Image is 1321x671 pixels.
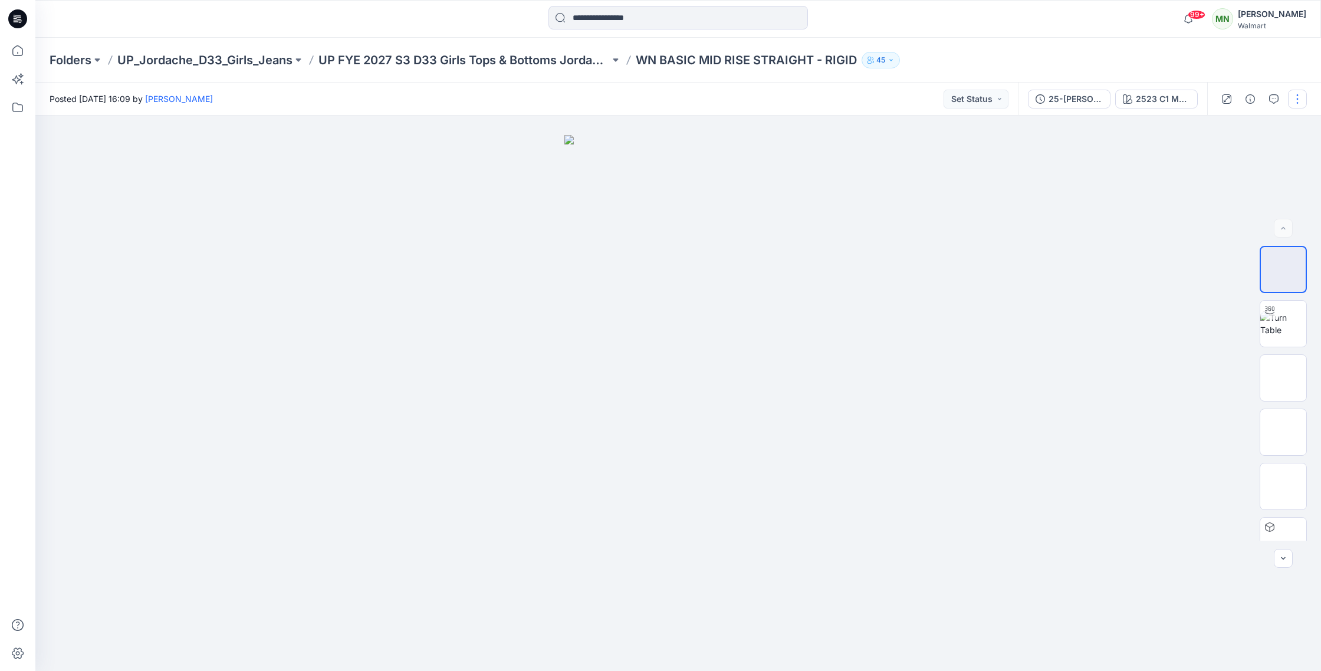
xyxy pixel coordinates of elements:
[318,52,610,68] a: UP FYE 2027 S3 D33 Girls Tops & Bottoms Jordache
[1049,93,1103,106] div: 25-[PERSON_NAME]-wn-2523 2nd 09192025fa26
[50,52,91,68] a: Folders
[1238,21,1306,30] div: Walmart
[1115,90,1198,108] button: 2523 C1 MDWS
[145,94,213,104] a: [PERSON_NAME]
[1261,251,1306,288] img: Color Run 3/4 Ghost
[636,52,857,68] p: WN BASIC MID RISE STRAIGHT - RIGID
[50,93,213,105] span: Posted [DATE] 16:09 by
[1212,8,1233,29] div: MN
[1260,474,1306,499] img: Back Ghost
[862,52,900,68] button: 45
[1260,311,1306,336] img: Turn Table
[117,52,293,68] a: UP_Jordache_D33_Girls_Jeans
[1028,90,1110,108] button: 25-[PERSON_NAME]-wn-2523 2nd 09192025fa26
[1238,7,1306,21] div: [PERSON_NAME]
[1260,420,1306,445] img: Side Ghost
[1136,93,1190,106] div: 2523 C1 MDWS
[1241,90,1260,108] button: Details
[1188,10,1205,19] span: 99+
[876,54,885,67] p: 45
